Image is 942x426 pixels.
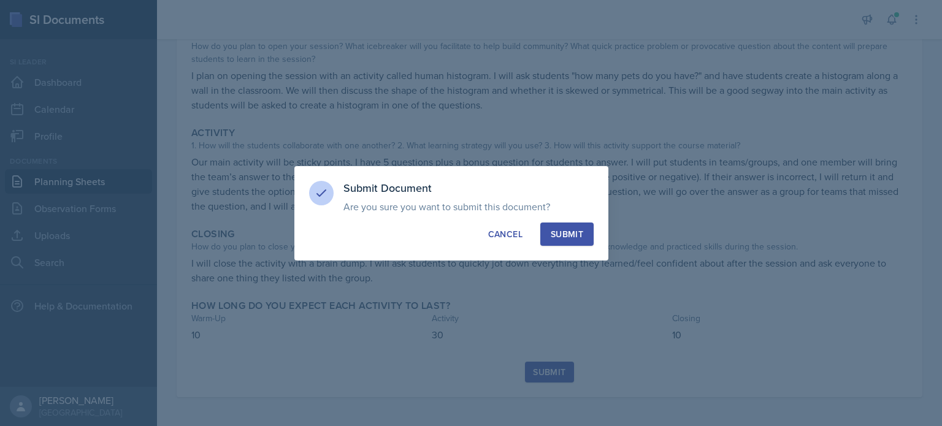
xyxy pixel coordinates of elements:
[478,223,533,246] button: Cancel
[551,228,583,240] div: Submit
[343,181,594,196] h3: Submit Document
[343,200,594,213] p: Are you sure you want to submit this document?
[488,228,523,240] div: Cancel
[540,223,594,246] button: Submit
